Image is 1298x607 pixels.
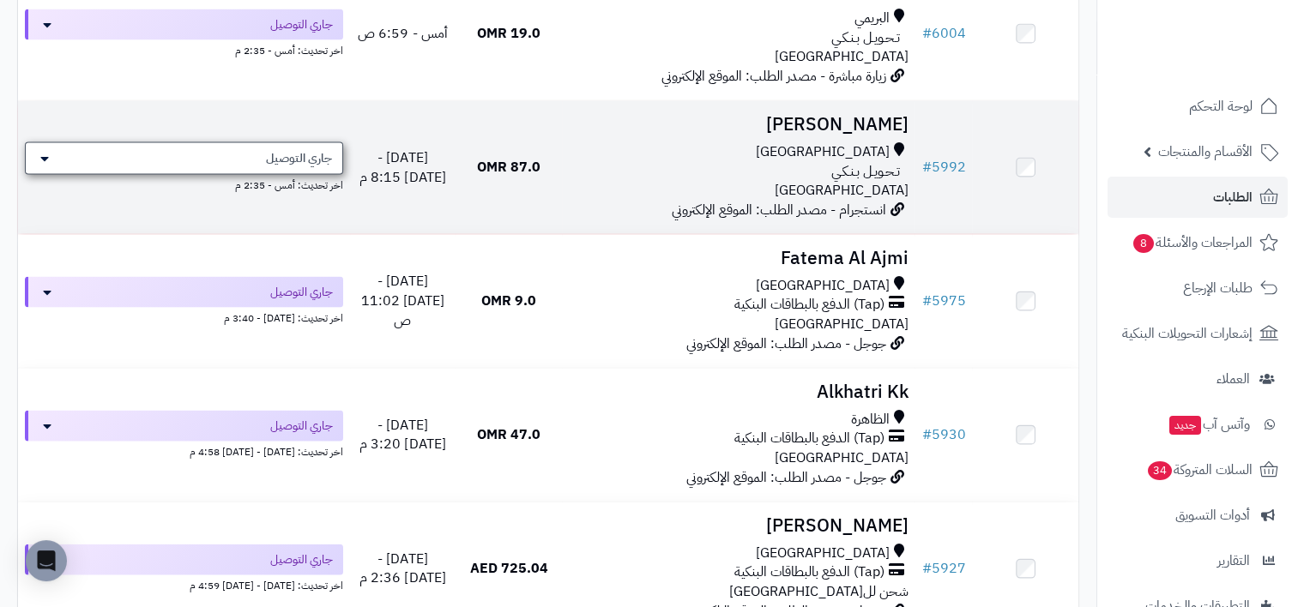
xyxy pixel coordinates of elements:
span: # [921,558,931,579]
span: السلات المتروكة [1146,458,1253,482]
a: أدوات التسويق [1108,495,1288,536]
a: #5927 [921,558,965,579]
a: #6004 [921,23,965,44]
a: لوحة التحكم [1108,86,1288,127]
div: اخر تحديث: [DATE] - [DATE] 4:58 م [25,442,343,460]
span: 725.04 AED [470,558,548,579]
span: [GEOGRAPHIC_DATA] [774,180,908,201]
span: إشعارات التحويلات البنكية [1122,322,1253,346]
span: 8 [1133,234,1154,253]
span: [GEOGRAPHIC_DATA] [774,46,908,67]
span: أدوات التسويق [1175,503,1250,527]
div: اخر تحديث: [DATE] - 3:40 م [25,308,343,326]
a: #5992 [921,157,965,177]
a: التقارير [1108,540,1288,581]
span: [GEOGRAPHIC_DATA] [774,314,908,334]
span: جوجل - مصدر الطلب: الموقع الإلكتروني [685,334,885,354]
span: جوجل - مصدر الطلب: الموقع الإلكتروني [685,467,885,488]
h3: [PERSON_NAME] [569,516,909,536]
a: المراجعات والأسئلة8 [1108,222,1288,263]
span: المراجعات والأسئلة [1132,231,1253,255]
span: العملاء [1216,367,1250,391]
h3: Alkhatri Kk [569,382,909,402]
span: جديد [1169,416,1201,435]
span: جاري التوصيل [270,418,333,435]
span: التقارير [1217,549,1250,573]
span: # [921,291,931,311]
span: تـحـويـل بـنـكـي [830,162,899,182]
span: جاري التوصيل [266,150,332,167]
a: العملاء [1108,358,1288,400]
span: 87.0 OMR [477,157,540,177]
div: Open Intercom Messenger [26,540,67,581]
span: # [921,424,931,445]
a: #5930 [921,424,965,445]
span: أمس - 6:59 ص [358,23,447,44]
span: جاري التوصيل [270,551,333,568]
span: [GEOGRAPHIC_DATA] [774,448,908,468]
a: إشعارات التحويلات البنكية [1108,313,1288,354]
span: [DATE] - [DATE] 2:36 م [359,549,445,589]
img: logo-2.png [1181,48,1282,84]
h3: Fatema Al Ajmi [569,249,909,268]
div: اخر تحديث: أمس - 2:35 م [25,40,343,58]
h3: [PERSON_NAME] [569,115,909,135]
a: طلبات الإرجاع [1108,267,1288,309]
span: (Tap) الدفع بالبطاقات البنكية [734,562,884,582]
span: طلبات الإرجاع [1183,276,1253,300]
div: اخر تحديث: [DATE] - [DATE] 4:59 م [25,575,343,593]
span: [DATE] - [DATE] 8:15 م [359,147,445,188]
span: الظاهرة [850,410,889,430]
span: (Tap) الدفع بالبطاقات البنكية [734,295,884,315]
span: 34 [1148,461,1172,480]
span: [GEOGRAPHIC_DATA] [755,544,889,563]
span: الأقسام والمنتجات [1158,140,1253,164]
span: وآتس آب [1168,412,1250,436]
span: 47.0 OMR [477,424,540,445]
span: (Tap) الدفع بالبطاقات البنكية [734,429,884,448]
a: السلات المتروكة34 [1108,449,1288,490]
span: # [921,23,931,44]
span: 19.0 OMR [477,23,540,44]
span: البريمي [854,9,889,28]
div: اخر تحديث: أمس - 2:35 م [25,175,343,193]
span: جاري التوصيل [270,16,333,33]
a: وآتس آبجديد [1108,404,1288,445]
a: الطلبات [1108,177,1288,218]
span: [DATE] - [DATE] 11:02 ص [361,271,444,331]
span: لوحة التحكم [1189,94,1253,118]
a: #5975 [921,291,965,311]
span: الطلبات [1213,185,1253,209]
span: 9.0 OMR [481,291,536,311]
span: [GEOGRAPHIC_DATA] [755,276,889,296]
span: # [921,157,931,177]
span: شحن لل[GEOGRAPHIC_DATA] [728,581,908,602]
span: [DATE] - [DATE] 3:20 م [359,415,445,455]
span: تـحـويـل بـنـكـي [830,28,899,48]
span: [GEOGRAPHIC_DATA] [755,142,889,162]
span: انستجرام - مصدر الطلب: الموقع الإلكتروني [671,200,885,220]
span: جاري التوصيل [270,284,333,301]
span: زيارة مباشرة - مصدر الطلب: الموقع الإلكتروني [661,66,885,87]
